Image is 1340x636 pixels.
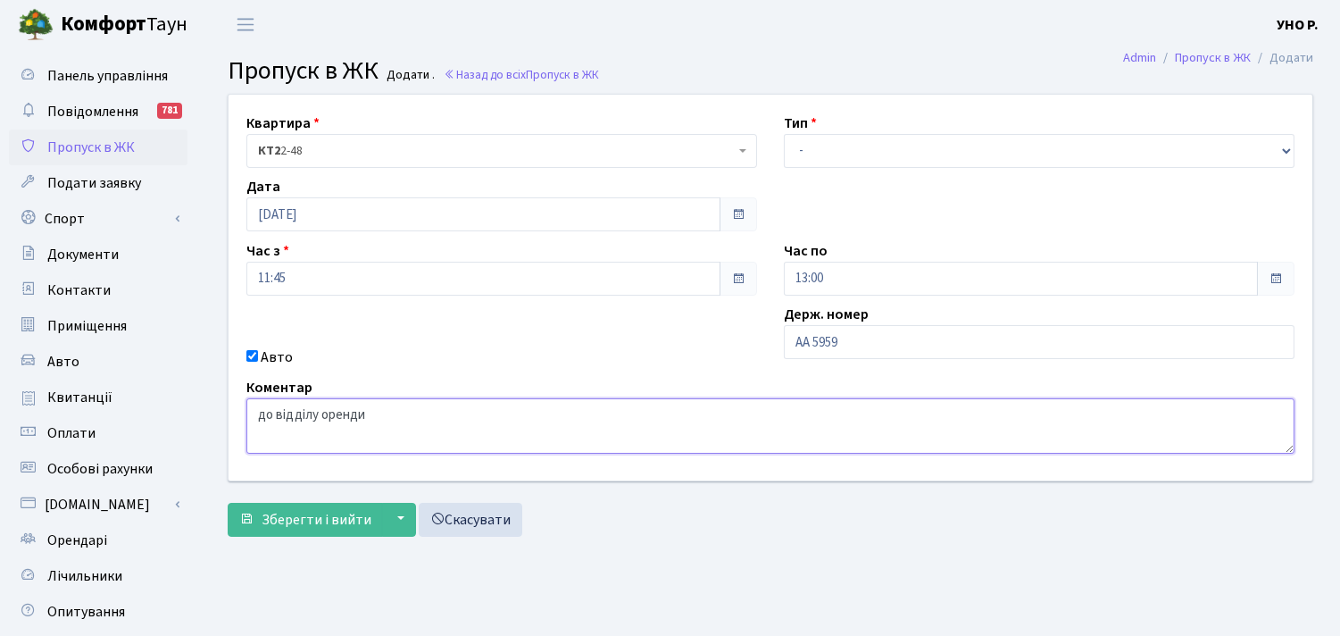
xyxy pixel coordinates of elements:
span: Приміщення [47,316,127,336]
label: Час по [784,240,828,262]
span: Контакти [47,280,111,300]
label: Авто [261,347,293,368]
a: Орендарі [9,523,187,558]
a: Квитанції [9,380,187,415]
span: Повідомлення [47,102,138,121]
a: Контакти [9,272,187,308]
img: logo.png [18,7,54,43]
a: Оплати [9,415,187,451]
a: [DOMAIN_NAME] [9,487,187,523]
span: Подати заявку [47,173,141,193]
b: УНО Р. [1277,15,1319,35]
label: Тип [784,113,817,134]
a: Скасувати [419,503,522,537]
span: Зберегти і вийти [262,510,371,530]
label: Коментар [246,377,312,398]
b: Комфорт [61,10,146,38]
a: Авто [9,344,187,380]
a: Подати заявку [9,165,187,201]
button: Переключити навігацію [223,10,268,39]
span: Панель управління [47,66,168,86]
a: Назад до всіхПропуск в ЖК [444,66,599,83]
a: Повідомлення781 [9,94,187,130]
a: Панель управління [9,58,187,94]
label: Час з [246,240,289,262]
span: <b>КТ2</b>&nbsp;&nbsp;&nbsp;2-48 [258,142,735,160]
button: Зберегти і вийти [228,503,383,537]
a: Лічильники [9,558,187,594]
span: Особові рахунки [47,459,153,479]
label: Квартира [246,113,320,134]
span: Квитанції [47,388,112,407]
span: Таун [61,10,187,40]
input: AA0001AA [784,325,1294,359]
span: Пропуск в ЖК [228,53,379,88]
nav: breadcrumb [1096,39,1340,77]
a: Пропуск в ЖК [1175,48,1251,67]
a: Опитування [9,594,187,630]
span: Лічильники [47,566,122,586]
span: Опитування [47,602,125,622]
label: Дата [246,176,280,197]
a: Приміщення [9,308,187,344]
span: Документи [47,245,119,264]
small: Додати . [384,68,436,83]
span: Пропуск в ЖК [47,138,135,157]
span: Оплати [47,423,96,443]
label: Держ. номер [784,304,869,325]
span: Орендарі [47,531,107,550]
li: Додати [1251,48,1313,68]
a: УНО Р. [1277,14,1319,36]
a: Пропуск в ЖК [9,130,187,165]
a: Документи [9,237,187,272]
span: <b>КТ2</b>&nbsp;&nbsp;&nbsp;2-48 [246,134,757,168]
b: КТ2 [258,142,280,160]
span: Авто [47,352,79,372]
span: Пропуск в ЖК [526,66,599,83]
a: Особові рахунки [9,451,187,487]
a: Спорт [9,201,187,237]
div: 781 [157,103,182,119]
a: Admin [1123,48,1156,67]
